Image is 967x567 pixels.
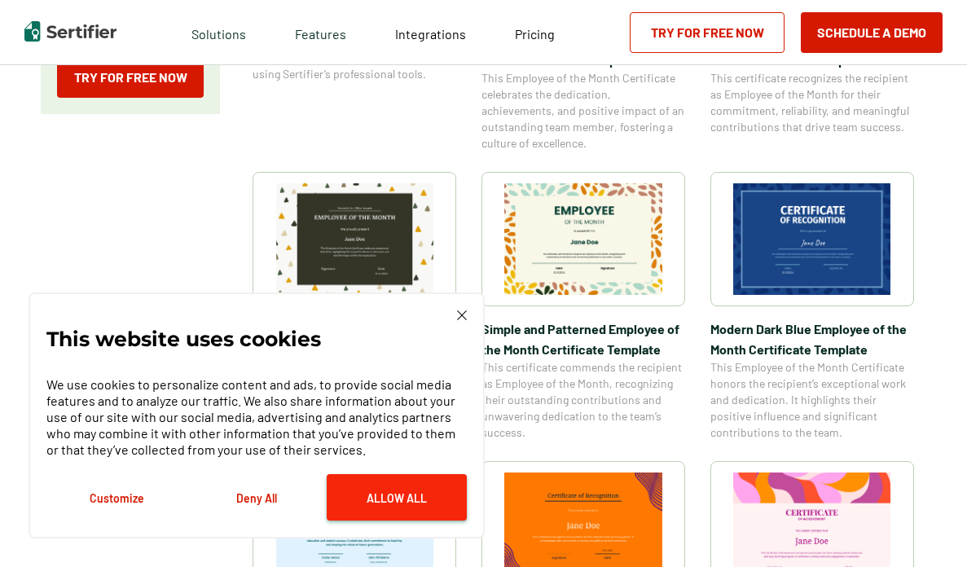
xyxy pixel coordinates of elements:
[733,183,891,295] img: Modern Dark Blue Employee of the Month Certificate Template
[457,310,467,320] img: Cookie Popup Close
[801,12,943,53] button: Schedule a Demo
[710,359,914,441] span: This Employee of the Month Certificate honors the recipient’s exceptional work and dedication. It...
[395,22,466,42] a: Integrations
[24,21,116,42] img: Sertifier | Digital Credentialing Platform
[395,26,466,42] span: Integrations
[515,22,555,42] a: Pricing
[187,474,327,521] button: Deny All
[481,70,685,152] span: This Employee of the Month Certificate celebrates the dedication, achievements, and positive impa...
[481,359,685,441] span: This certificate commends the recipient as Employee of the Month, recognizing their outstanding c...
[276,183,434,295] img: Simple & Colorful Employee of the Month Certificate Template
[253,50,456,82] span: Create a blank certificate effortlessly using Sertifier’s professional tools.
[515,26,555,42] span: Pricing
[481,319,685,359] span: Simple and Patterned Employee of the Month Certificate Template
[46,474,187,521] button: Customize
[481,172,685,441] a: Simple and Patterned Employee of the Month Certificate TemplateSimple and Patterned Employee of t...
[327,474,467,521] button: Allow All
[191,22,246,42] span: Solutions
[253,172,456,441] a: Simple & Colorful Employee of the Month Certificate TemplateSimple & Colorful Employee of the Mon...
[295,22,346,42] span: Features
[46,376,467,458] p: We use cookies to personalize content and ads, to provide social media features and to analyze ou...
[46,331,321,347] p: This website uses cookies
[57,57,204,98] a: Try for Free Now
[710,319,914,359] span: Modern Dark Blue Employee of the Month Certificate Template
[710,70,914,135] span: This certificate recognizes the recipient as Employee of the Month for their commitment, reliabil...
[710,172,914,441] a: Modern Dark Blue Employee of the Month Certificate TemplateModern Dark Blue Employee of the Month...
[504,183,662,295] img: Simple and Patterned Employee of the Month Certificate Template
[630,12,785,53] a: Try for Free Now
